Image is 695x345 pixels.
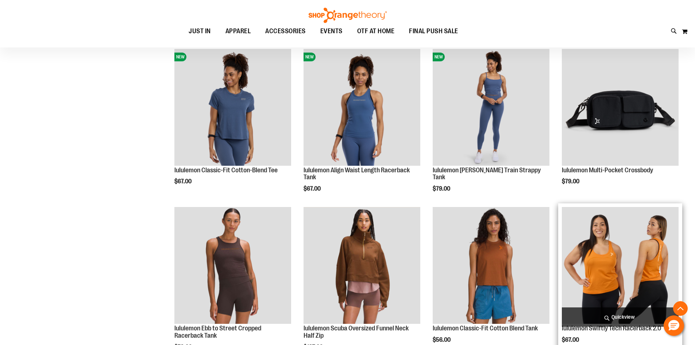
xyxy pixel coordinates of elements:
[562,337,580,343] span: $67.00
[304,325,409,339] a: lululemon Scuba Oversized Funnel Neck Half Zip
[300,45,424,211] div: product
[258,23,313,40] a: ACCESSORIES
[433,325,538,332] a: lululemon Classic-Fit Cotton Blend Tank
[562,49,679,167] a: lululemon Multi-Pocket Crossbody
[320,23,343,39] span: EVENTS
[357,23,395,39] span: OTF AT HOME
[308,8,388,23] img: Shop Orangetheory
[429,45,553,211] div: product
[562,307,679,327] a: Quickview
[174,53,186,61] span: NEW
[174,166,278,174] a: lululemon Classic-Fit Cotton-Blend Tee
[562,166,653,174] a: lululemon Multi-Pocket Crossbody
[433,49,549,166] img: lululemon Wunder Train Strappy Tank
[174,325,261,339] a: lululemon Ebb to Street Cropped Racerback Tank
[562,325,661,332] a: lululemon Swiftly Tech Racerback 2.0
[562,207,679,324] img: lululemon Swiftly Tech Racerback 2.0
[433,185,451,192] span: $79.00
[433,207,549,324] img: lululemon Classic-Fit Cotton Blend Tank
[304,166,410,181] a: lululemon Align Waist Length Racerback Tank
[181,23,218,40] a: JUST IN
[304,53,316,61] span: NEW
[218,23,258,39] a: APPAREL
[433,207,549,325] a: lululemon Classic-Fit Cotton Blend Tank
[174,207,291,325] a: lululemon Ebb to Street Cropped Racerback Tank
[313,23,350,40] a: EVENTS
[558,45,682,204] div: product
[562,49,679,166] img: lululemon Multi-Pocket Crossbody
[174,207,291,324] img: lululemon Ebb to Street Cropped Racerback Tank
[350,23,402,40] a: OTF AT HOME
[189,23,211,39] span: JUST IN
[664,315,684,336] button: Hello, have a question? Let’s chat.
[304,207,420,324] img: lululemon Scuba Oversized Funnel Neck Half Zip
[265,23,306,39] span: ACCESSORIES
[433,337,452,343] span: $56.00
[304,49,420,167] a: lululemon Align Waist Length Racerback TankNEW
[433,49,549,167] a: lululemon Wunder Train Strappy TankNEW
[562,178,580,185] span: $79.00
[433,53,445,61] span: NEW
[171,45,295,204] div: product
[562,207,679,325] a: lululemon Swiftly Tech Racerback 2.0
[174,49,291,166] img: lululemon Classic-Fit Cotton-Blend Tee
[409,23,458,39] span: FINAL PUSH SALE
[304,185,322,192] span: $67.00
[433,166,541,181] a: lululemon [PERSON_NAME] Train Strappy Tank
[225,23,251,39] span: APPAREL
[304,207,420,325] a: lululemon Scuba Oversized Funnel Neck Half Zip
[402,23,466,40] a: FINAL PUSH SALE
[673,301,688,316] button: Back To Top
[304,49,420,166] img: lululemon Align Waist Length Racerback Tank
[174,49,291,167] a: lululemon Classic-Fit Cotton-Blend TeeNEW
[174,178,193,185] span: $67.00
